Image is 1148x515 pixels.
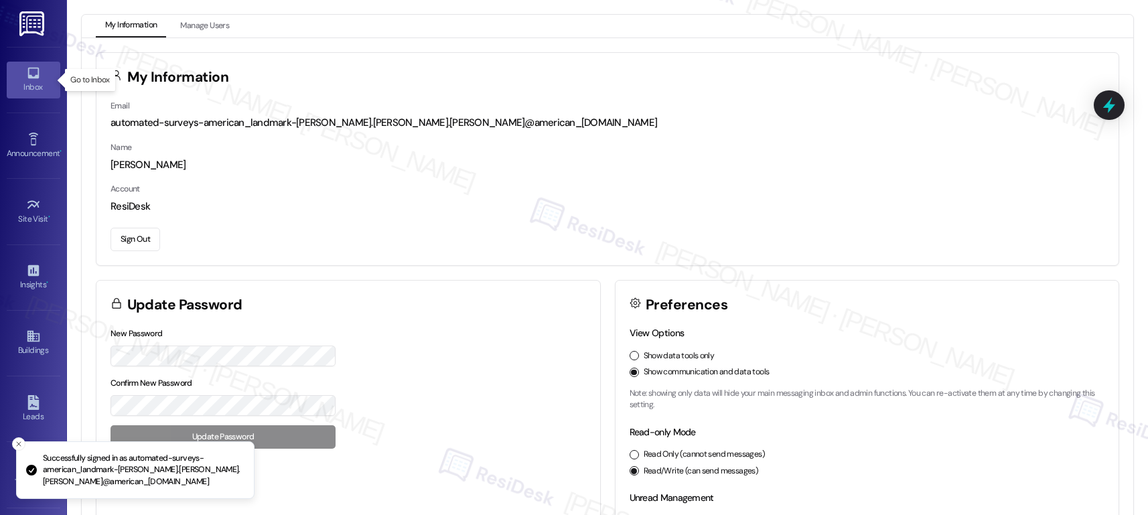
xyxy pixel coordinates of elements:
img: ResiDesk Logo [19,11,47,36]
div: ResiDesk [111,200,1104,214]
h3: Preferences [646,298,727,312]
label: Read/Write (can send messages) [644,465,759,477]
div: [PERSON_NAME] [111,158,1104,172]
label: New Password [111,328,163,339]
button: Manage Users [171,15,238,38]
a: Leads [7,391,60,427]
div: automated-surveys-american_landmark-[PERSON_NAME].[PERSON_NAME].[PERSON_NAME]@american_[DOMAIN_NAME] [111,116,1104,130]
label: Email [111,100,129,111]
span: • [48,212,50,222]
a: Site Visit • [7,194,60,230]
button: Sign Out [111,228,160,251]
label: Show data tools only [644,350,715,362]
label: Read-only Mode [630,426,696,438]
label: Read Only (cannot send messages) [644,449,765,461]
span: • [46,278,48,287]
a: Buildings [7,325,60,361]
h3: My Information [127,70,229,84]
label: Unread Management [630,492,714,504]
button: Close toast [12,437,25,451]
label: Confirm New Password [111,378,192,388]
button: My Information [96,15,166,38]
span: • [60,147,62,156]
p: Go to Inbox [70,74,109,86]
p: Note: showing only data will hide your main messaging inbox and admin functions. You can re-activ... [630,388,1105,411]
label: Account [111,183,140,194]
label: Show communication and data tools [644,366,770,378]
a: Templates • [7,457,60,493]
label: View Options [630,327,685,339]
a: Insights • [7,259,60,295]
p: Successfully signed in as automated-surveys-american_landmark-[PERSON_NAME].[PERSON_NAME].[PERSON... [43,453,243,488]
label: Name [111,142,132,153]
h3: Update Password [127,298,242,312]
a: Inbox [7,62,60,98]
